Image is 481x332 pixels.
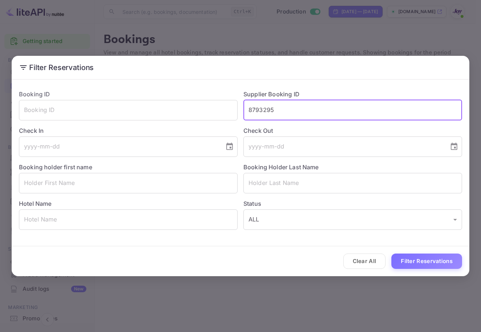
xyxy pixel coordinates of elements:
[243,100,462,120] input: Supplier Booking ID
[391,254,462,269] button: Filter Reservations
[19,136,219,157] input: yyyy-mm-dd
[243,199,462,208] label: Status
[19,173,238,193] input: Holder First Name
[19,90,50,98] label: Booking ID
[243,173,462,193] input: Holder Last Name
[243,90,300,98] label: Supplier Booking ID
[243,126,462,135] label: Check Out
[343,254,386,269] button: Clear All
[19,126,238,135] label: Check In
[243,163,319,171] label: Booking Holder Last Name
[19,163,92,171] label: Booking holder first name
[222,139,237,154] button: Choose date
[243,209,462,230] div: ALL
[12,56,469,79] h2: Filter Reservations
[243,136,444,157] input: yyyy-mm-dd
[19,209,238,230] input: Hotel Name
[447,139,461,154] button: Choose date
[19,200,52,207] label: Hotel Name
[19,100,238,120] input: Booking ID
